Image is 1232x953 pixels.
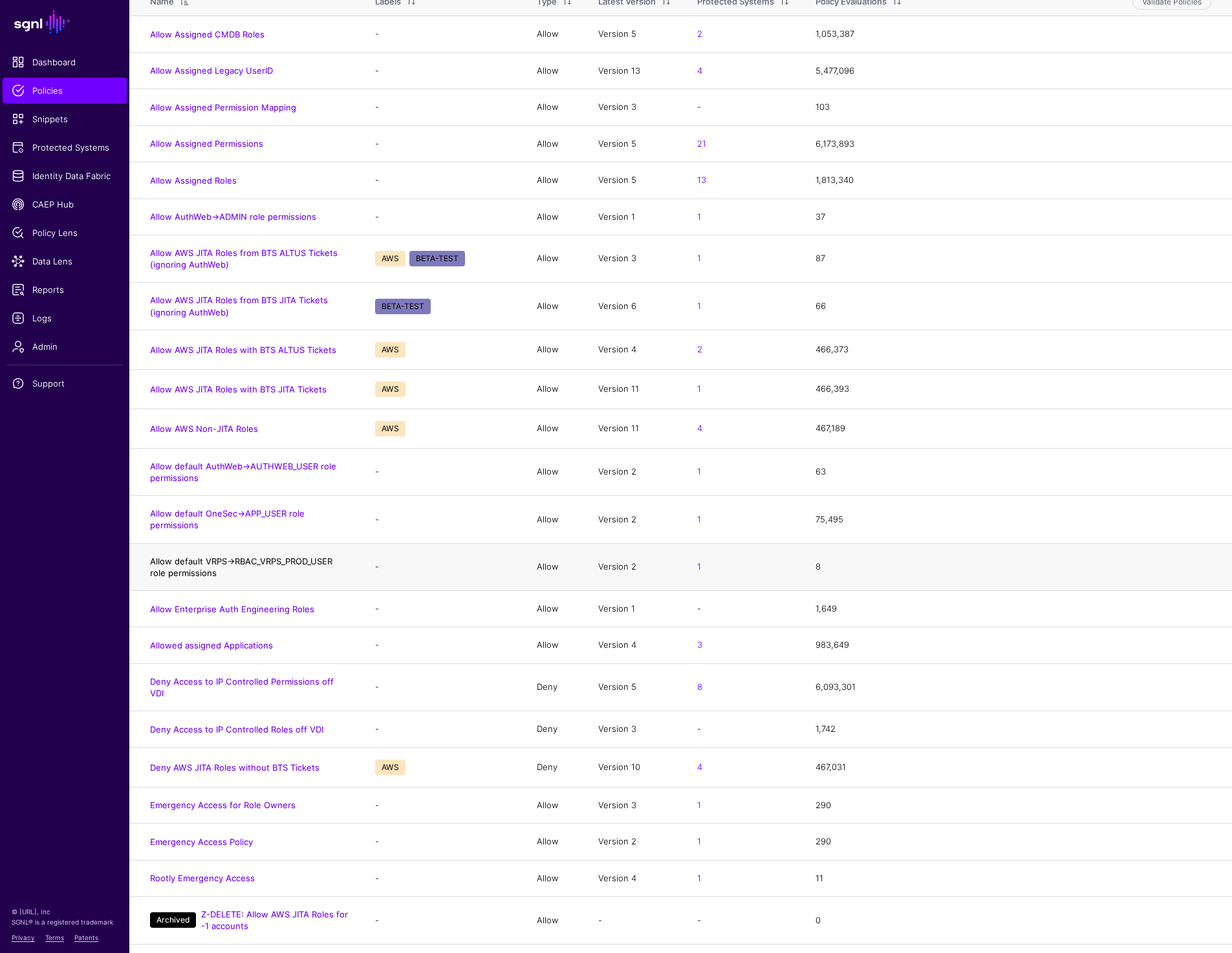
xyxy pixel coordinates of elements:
td: Version 11 [585,369,684,409]
td: Version 6 [585,283,684,330]
td: - [362,162,524,199]
td: 5,477,096 [803,52,1232,89]
td: - [362,543,524,590]
a: Terms [45,934,64,941]
td: - [684,897,803,944]
td: - [362,89,524,126]
a: 1 [697,383,701,394]
td: - [362,897,524,944]
td: Version 5 [585,663,684,711]
a: Allow default AuthWeb->AUTHWEB_USER role permissions [150,461,336,483]
td: Allow [524,52,585,89]
a: Allow AuthWeb->ADMIN role permissions [150,211,316,222]
td: Version 11 [585,409,684,448]
td: 466,393 [803,369,1232,409]
a: Allow default OneSec->APP_USER role permissions [150,508,305,530]
a: 13 [697,175,706,185]
td: - [362,198,524,235]
td: - [585,897,684,944]
td: Version 3 [585,89,684,126]
td: Version 3 [585,711,684,748]
span: BETA-TEST [375,299,431,314]
a: Deny Access to IP Controlled Roles off VDI [150,724,323,734]
a: Admin [3,334,127,359]
span: AWS [375,251,405,266]
td: 290 [803,824,1232,861]
td: Allow [524,125,585,162]
td: Allow [524,89,585,126]
a: Patents [74,934,98,941]
td: - [362,52,524,89]
td: 1,649 [803,590,1232,627]
td: - [362,860,524,897]
td: Allow [524,627,585,664]
td: 466,373 [803,330,1232,369]
a: SGNL [8,8,122,36]
span: Reports [12,283,118,296]
a: Allow Assigned Roles [150,175,237,186]
td: 63 [803,448,1232,495]
a: Data Lens [3,248,127,274]
td: Allow [524,496,585,543]
td: - [684,590,803,627]
td: Allow [524,590,585,627]
a: Allow Assigned Permissions [150,138,263,149]
span: Admin [12,340,118,353]
span: Identity Data Fabric [12,169,118,182]
a: Reports [3,277,127,303]
a: 1 [697,253,701,263]
span: Data Lens [12,255,118,268]
a: Policy Lens [3,220,127,246]
a: 8 [697,681,702,692]
a: 4 [697,762,702,772]
td: 0 [803,897,1232,944]
a: Privacy [12,934,35,941]
td: Version 4 [585,330,684,369]
td: 1,813,340 [803,162,1232,199]
td: - [362,16,524,53]
a: 21 [697,138,706,149]
td: Deny [524,747,585,787]
a: Deny Access to IP Controlled Permissions off VDI [150,676,334,698]
td: 1,053,387 [803,16,1232,53]
td: 467,031 [803,747,1232,787]
td: Deny [524,711,585,748]
td: Allow [524,787,585,824]
span: Logs [12,312,118,325]
td: 75,495 [803,496,1232,543]
a: Z-DELETE: Allow AWS JITA Roles for -1 accounts [201,909,348,931]
a: 4 [697,65,702,76]
a: Allow Enterprise Auth Engineering Roles [150,604,314,614]
td: Version 2 [585,543,684,590]
span: Dashboard [12,56,118,69]
td: Allow [524,409,585,448]
td: Version 5 [585,162,684,199]
span: Policies [12,84,118,97]
span: BETA-TEST [409,251,465,266]
span: Snippets [12,112,118,125]
a: 2 [697,28,702,39]
td: Allow [524,448,585,495]
td: Allow [524,824,585,861]
a: CAEP Hub [3,191,127,217]
a: 1 [697,561,701,572]
td: 1,742 [803,711,1232,748]
td: 983,649 [803,627,1232,664]
a: Allow AWS JITA Roles from BTS ALTUS Tickets (ignoring AuthWeb) [150,248,338,270]
td: - [684,89,803,126]
td: 87 [803,235,1232,283]
td: Version 2 [585,448,684,495]
a: Identity Data Fabric [3,163,127,189]
a: Emergency Access for Role Owners [150,800,296,810]
td: Version 1 [585,198,684,235]
td: Version 5 [585,16,684,53]
a: 1 [697,466,701,476]
td: - [362,590,524,627]
td: - [684,711,803,748]
td: Version 1 [585,590,684,627]
td: Allow [524,860,585,897]
a: Allow AWS JITA Roles with BTS ALTUS Tickets [150,345,336,355]
td: - [362,125,524,162]
td: Version 13 [585,52,684,89]
td: Version 2 [585,824,684,861]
